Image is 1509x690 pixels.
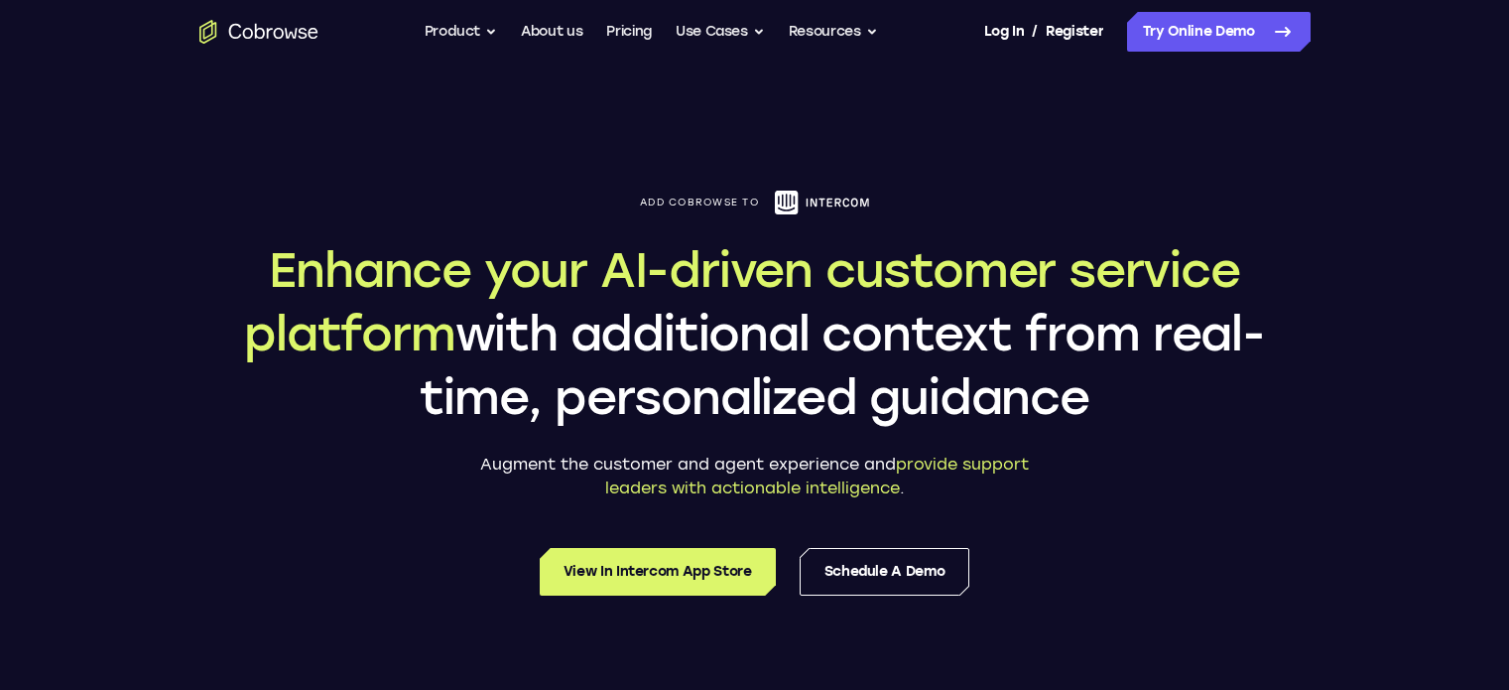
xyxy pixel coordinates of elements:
[1032,20,1038,44] span: /
[457,453,1053,500] p: Augment the customer and agent experience and .
[521,12,582,52] a: About us
[1127,12,1311,52] a: Try Online Demo
[199,238,1311,429] h1: with additional context from real-time, personalized guidance
[775,191,869,214] img: Intercom logo
[676,12,765,52] button: Use Cases
[789,12,878,52] button: Resources
[540,548,776,596] a: View in Intercom App Store
[244,241,1239,362] span: Enhance your AI-driven customer service platform
[425,12,498,52] button: Product
[199,20,318,44] a: Go to the home page
[606,12,652,52] a: Pricing
[800,548,970,596] a: Schedule a Demo
[1046,12,1103,52] a: Register
[640,197,759,208] span: Add Cobrowse to
[984,12,1024,52] a: Log In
